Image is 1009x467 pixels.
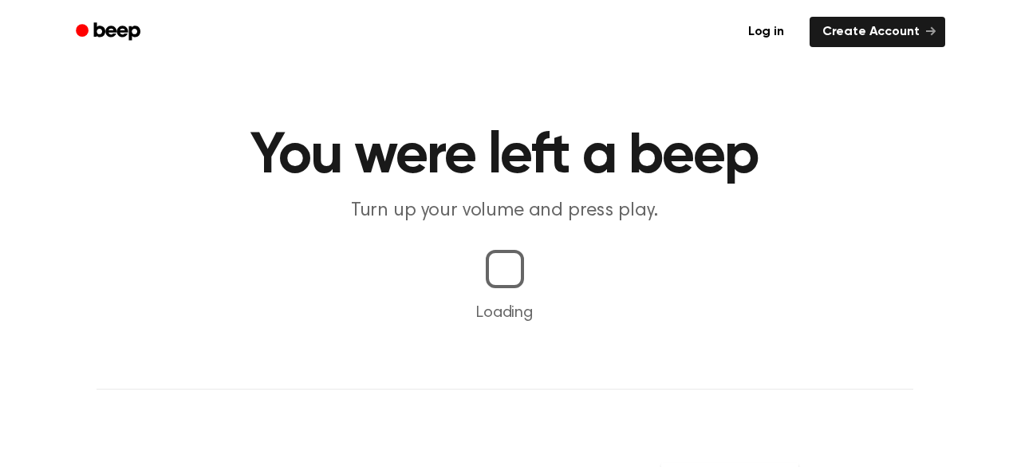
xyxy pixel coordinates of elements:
a: Beep [65,17,155,48]
p: Turn up your volume and press play. [199,198,811,224]
a: Create Account [810,17,945,47]
p: Loading [19,301,990,325]
h1: You were left a beep [97,128,913,185]
a: Log in [732,14,800,50]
